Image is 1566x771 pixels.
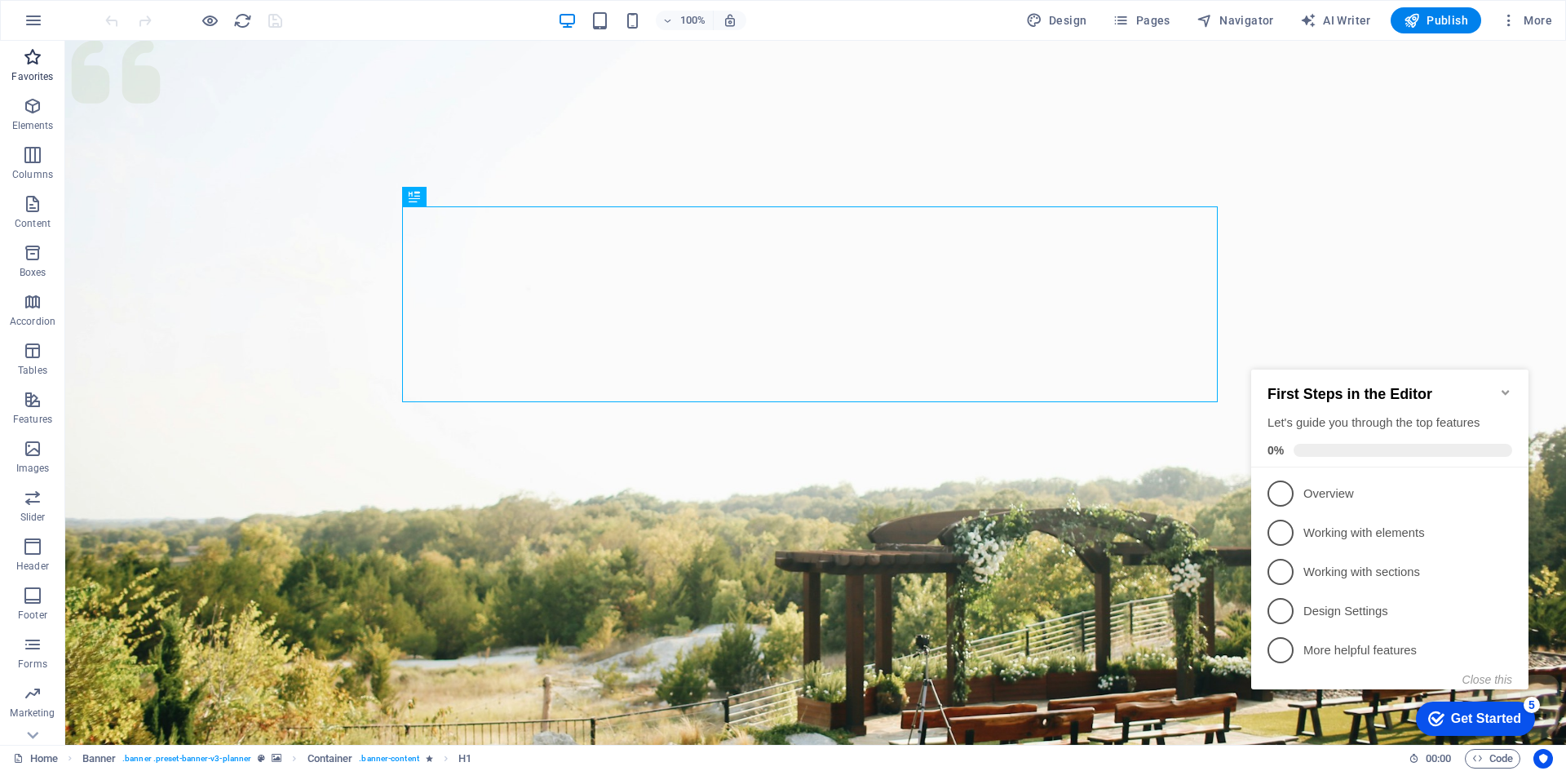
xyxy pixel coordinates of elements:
i: This element is a customizable preset [258,754,265,763]
span: : [1437,752,1440,764]
p: Columns [12,168,53,181]
p: Footer [18,609,47,622]
button: reload [232,11,252,30]
span: Navigator [1197,12,1274,29]
p: Tables [18,364,47,377]
span: Design [1026,12,1087,29]
span: . banner-content [359,749,418,769]
span: 0% [23,98,49,111]
button: Publish [1391,7,1481,33]
p: Content [15,217,51,230]
li: More helpful features [7,285,284,324]
div: Minimize checklist [254,40,268,53]
button: Click here to leave preview mode and continue editing [200,11,219,30]
li: Overview [7,128,284,167]
h6: 100% [680,11,706,30]
span: Click to select. Double-click to edit [307,749,353,769]
p: More helpful features [59,296,254,313]
p: Slider [20,511,46,524]
div: Get Started [206,366,276,380]
button: Navigator [1190,7,1281,33]
button: Close this [218,327,268,340]
span: More [1501,12,1552,29]
span: . banner .preset-banner-v3-planner [122,749,251,769]
div: Let's guide you through the top features [23,69,268,86]
h2: First Steps in the Editor [23,40,268,57]
span: Publish [1404,12,1468,29]
li: Working with elements [7,167,284,206]
button: Code [1465,749,1520,769]
button: AI Writer [1294,7,1378,33]
button: 100% [656,11,714,30]
h6: Session time [1409,749,1452,769]
button: More [1494,7,1559,33]
i: On resize automatically adjust zoom level to fit chosen device. [723,13,737,28]
p: Header [16,560,49,573]
span: Click to select. Double-click to edit [82,749,117,769]
button: Usercentrics [1533,749,1553,769]
button: Design [1020,7,1094,33]
span: Code [1472,749,1513,769]
p: Design Settings [59,257,254,274]
p: Features [13,413,52,426]
div: 5 [279,351,295,367]
span: Click to select. Double-click to edit [458,749,471,769]
p: Favorites [11,70,53,83]
p: Forms [18,658,47,671]
button: Pages [1106,7,1176,33]
span: 00 00 [1426,749,1451,769]
p: Overview [59,140,254,157]
p: Images [16,462,50,475]
div: Get Started 5 items remaining, 0% complete [171,356,290,390]
span: Pages [1113,12,1170,29]
li: Design Settings [7,246,284,285]
li: Working with sections [7,206,284,246]
i: Reload page [233,11,252,30]
p: Working with elements [59,179,254,196]
p: Working with sections [59,218,254,235]
span: AI Writer [1300,12,1371,29]
p: Marketing [10,707,55,720]
nav: breadcrumb [82,749,472,769]
i: Element contains an animation [426,754,433,763]
p: Accordion [10,315,55,328]
div: Design (Ctrl+Alt+Y) [1020,7,1094,33]
i: This element contains a background [272,754,281,763]
p: Elements [12,119,54,132]
a: Click to cancel selection. Double-click to open Pages [13,749,58,769]
p: Boxes [20,266,46,279]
